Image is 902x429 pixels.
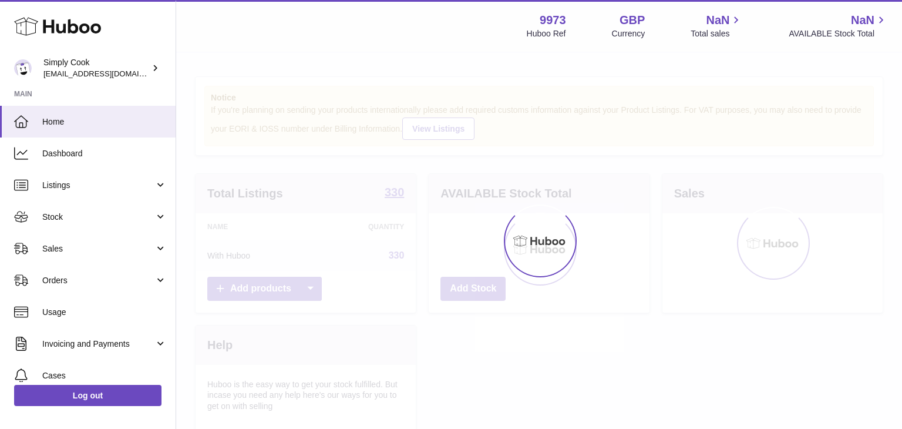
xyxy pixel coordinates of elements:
strong: GBP [620,12,645,28]
span: Usage [42,307,167,318]
img: internalAdmin-9973@internal.huboo.com [14,59,32,77]
span: [EMAIL_ADDRESS][DOMAIN_NAME] [43,69,173,78]
strong: 9973 [540,12,566,28]
span: NaN [706,12,729,28]
a: NaN Total sales [691,12,743,39]
span: Dashboard [42,148,167,159]
span: Total sales [691,28,743,39]
div: Simply Cook [43,57,149,79]
span: Invoicing and Payments [42,338,154,350]
span: Home [42,116,167,128]
span: Cases [42,370,167,381]
span: Stock [42,212,154,223]
span: AVAILABLE Stock Total [789,28,888,39]
span: Listings [42,180,154,191]
span: NaN [851,12,874,28]
span: Orders [42,275,154,286]
div: Currency [612,28,645,39]
div: Huboo Ref [527,28,566,39]
a: Log out [14,385,161,406]
span: Sales [42,243,154,254]
a: NaN AVAILABLE Stock Total [789,12,888,39]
